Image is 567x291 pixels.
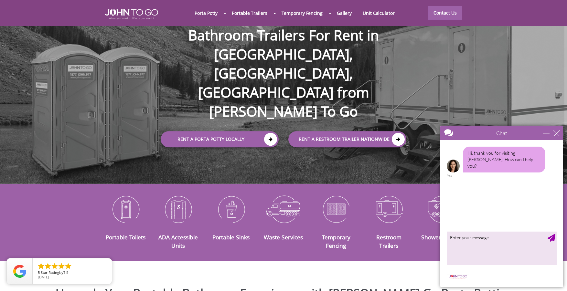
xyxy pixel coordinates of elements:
[315,192,358,226] img: Temporary-Fencing-cion_N.png
[38,275,49,279] span: [DATE]
[63,270,68,275] span: T S
[44,262,52,270] li: 
[288,131,406,148] a: rent a RESTROOM TRAILER Nationwide
[161,131,279,148] a: Rent a Porta Potty Locally
[331,6,357,20] a: Gallery
[421,233,462,241] a: Shower Trailers
[189,6,223,20] a: Porta Potty
[58,262,65,270] li: 
[64,262,72,270] li: 
[51,262,59,270] li: 
[154,5,413,121] h1: Bathroom Trailers For Rent in [GEOGRAPHIC_DATA], [GEOGRAPHIC_DATA], [GEOGRAPHIC_DATA] from [PERSO...
[436,122,567,291] iframe: Live Chat Box
[367,192,410,226] img: Restroom-Trailers-icon_N.png
[209,192,252,226] img: Portable-Sinks-icon_N.png
[38,271,107,275] span: by
[37,262,45,270] li: 
[376,233,401,249] a: Restroom Trailers
[104,192,147,226] img: Portable-Toilets-icon_N.png
[428,6,462,20] a: Contact Us
[106,233,145,241] a: Portable Toilets
[13,265,26,278] img: Review Rating
[322,233,350,249] a: Temporary Fencing
[264,233,303,241] a: Waste Services
[41,270,59,275] span: Star Rating
[276,6,328,20] a: Temporary Fencing
[157,192,200,226] img: ADA-Accessible-Units-icon_N.png
[158,233,198,249] a: ADA Accessible Units
[38,270,40,275] span: 5
[226,6,273,20] a: Portable Trailers
[420,192,463,226] img: Shower-Trailers-icon_N.png
[105,9,158,19] img: JOHN to go
[262,192,305,226] img: Waste-Services-icon_N.png
[357,6,400,20] a: Unit Calculator
[212,233,250,241] a: Portable Sinks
